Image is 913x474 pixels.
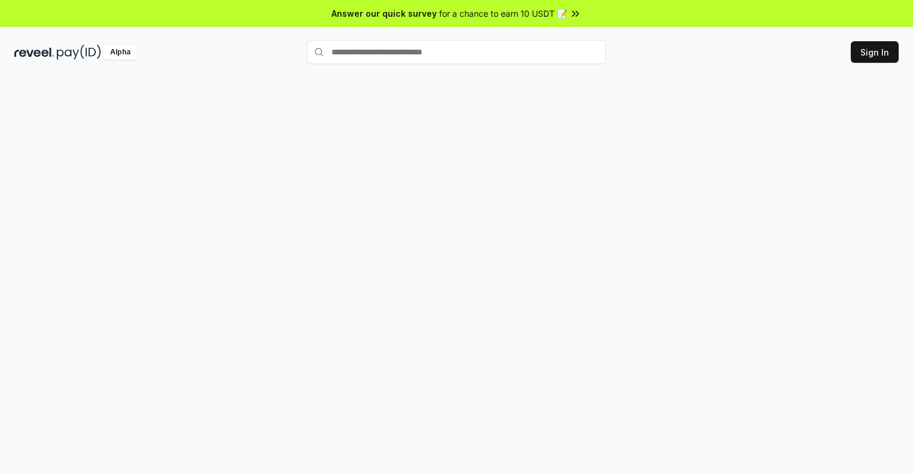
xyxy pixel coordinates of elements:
[439,7,567,20] span: for a chance to earn 10 USDT 📝
[14,45,54,60] img: reveel_dark
[57,45,101,60] img: pay_id
[851,41,899,63] button: Sign In
[331,7,437,20] span: Answer our quick survey
[104,45,137,60] div: Alpha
